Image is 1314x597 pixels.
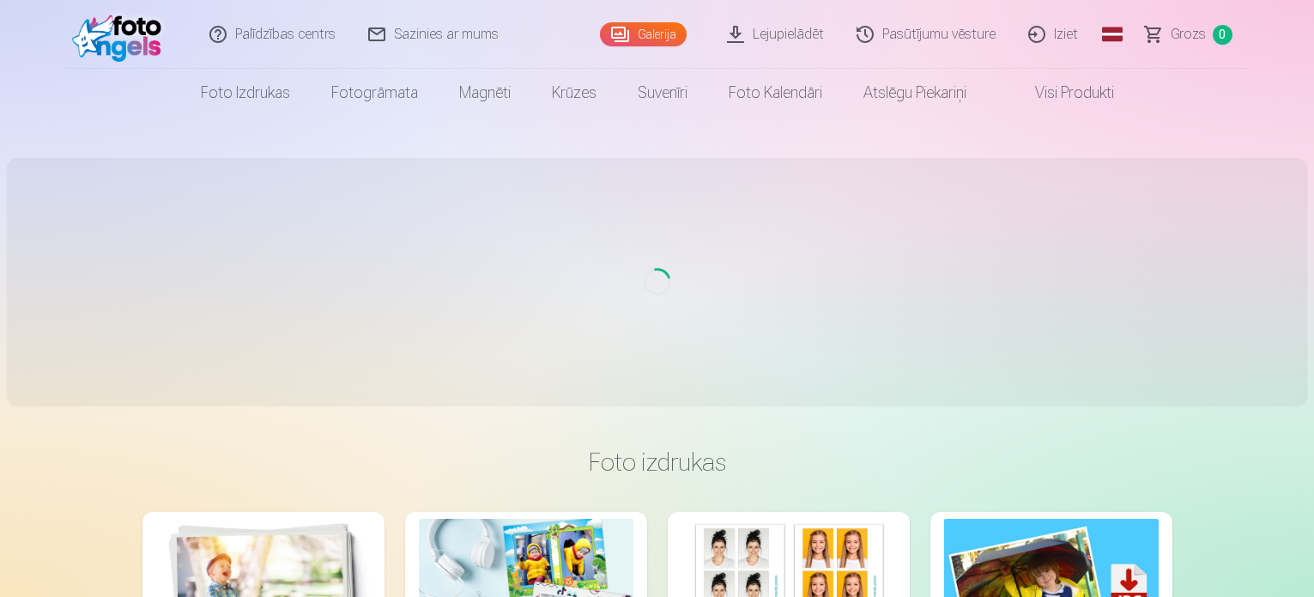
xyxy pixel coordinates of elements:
img: /fa1 [72,7,171,62]
a: Magnēti [439,69,531,117]
a: Visi produkti [987,69,1135,117]
span: 0 [1213,25,1232,45]
a: Foto kalendāri [708,69,843,117]
a: Fotogrāmata [311,69,439,117]
a: Atslēgu piekariņi [843,69,987,117]
a: Krūzes [531,69,617,117]
a: Foto izdrukas [180,69,311,117]
span: Grozs [1171,24,1206,45]
a: Galerija [600,22,687,46]
a: Suvenīri [617,69,708,117]
h3: Foto izdrukas [156,447,1159,478]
